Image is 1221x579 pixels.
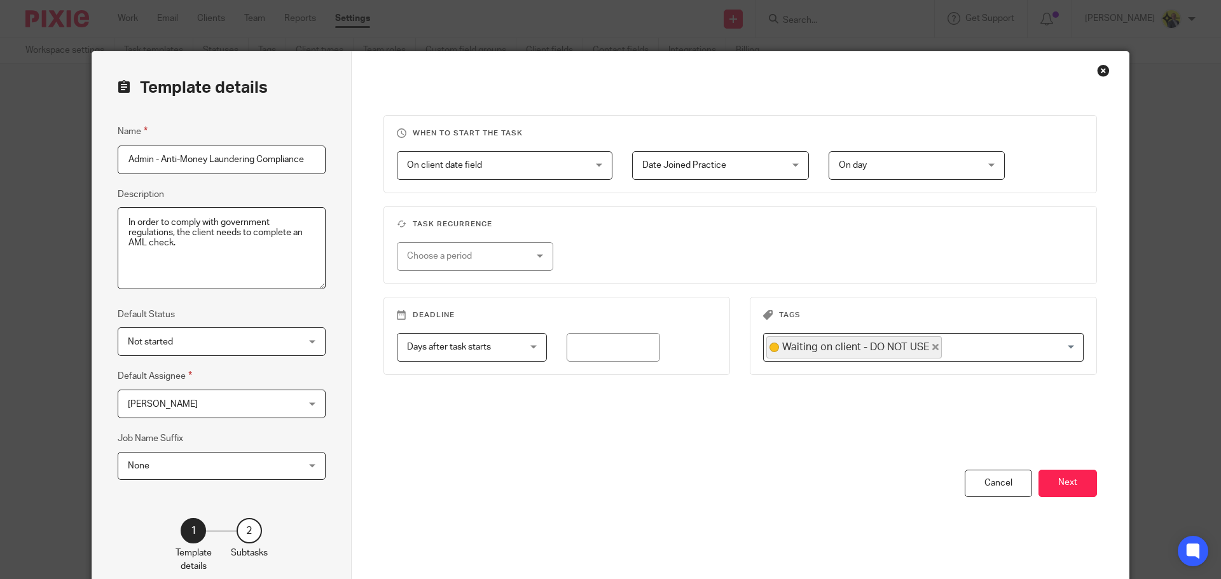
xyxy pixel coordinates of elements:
[407,243,524,269] div: Choose a period
[231,547,268,559] p: Subtasks
[965,470,1032,497] div: Cancel
[237,518,262,543] div: 2
[118,432,183,445] label: Job Name Suffix
[932,344,939,350] button: Deselect Waiting on client - DO NOT USE
[763,333,1084,362] div: Search for option
[397,128,1084,139] h3: When to start the task
[397,219,1084,229] h3: Task recurrence
[118,124,148,139] label: Name
[176,547,212,573] p: Template details
[118,77,268,99] h2: Template details
[118,308,175,321] label: Default Status
[118,207,326,290] textarea: In order to comply with government regulations, the client needs to complete an AML check.
[128,461,149,470] span: None
[1097,64,1110,77] div: Close this dialog window
[128,337,173,346] span: Not started
[397,310,717,320] h3: Deadline
[839,161,867,170] span: On day
[642,161,726,170] span: Date Joined Practice
[407,343,491,351] span: Days after task starts
[943,336,1076,358] input: Search for option
[1038,470,1097,497] button: Next
[407,161,482,170] span: On client date field
[118,188,164,201] label: Description
[118,369,192,383] label: Default Assignee
[181,518,206,543] div: 1
[128,400,198,409] span: [PERSON_NAME]
[782,340,930,354] span: Waiting on client - DO NOT USE
[763,310,1084,320] h3: Tags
